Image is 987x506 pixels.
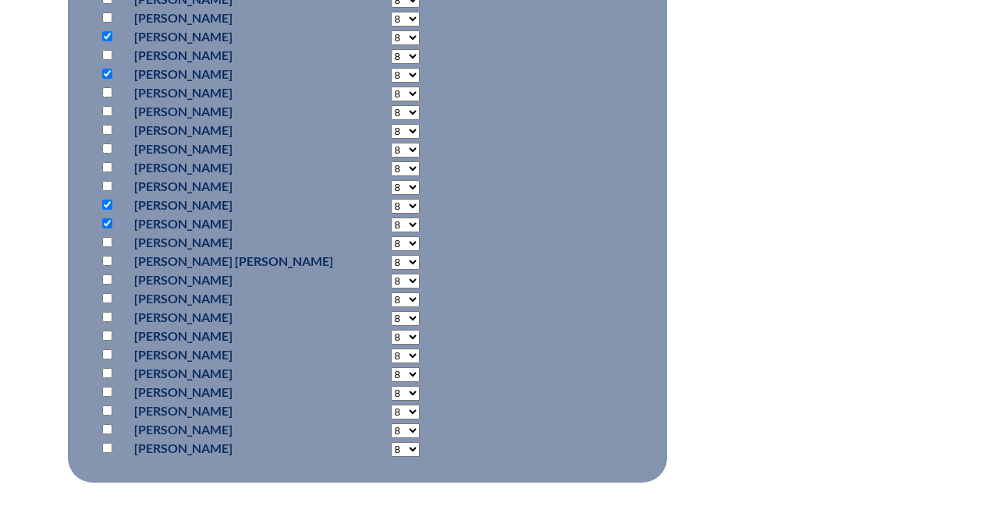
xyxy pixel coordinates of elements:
[134,83,333,102] p: [PERSON_NAME]
[134,214,333,233] p: [PERSON_NAME]
[134,158,333,177] p: [PERSON_NAME]
[134,121,333,140] p: [PERSON_NAME]
[134,65,333,83] p: [PERSON_NAME]
[134,383,333,402] p: [PERSON_NAME]
[134,327,333,345] p: [PERSON_NAME]
[134,364,333,383] p: [PERSON_NAME]
[134,402,333,420] p: [PERSON_NAME]
[134,420,333,439] p: [PERSON_NAME]
[134,177,333,196] p: [PERSON_NAME]
[134,289,333,308] p: [PERSON_NAME]
[134,9,333,27] p: [PERSON_NAME]
[134,345,333,364] p: [PERSON_NAME]
[134,140,333,158] p: [PERSON_NAME]
[134,196,333,214] p: [PERSON_NAME]
[134,102,333,121] p: [PERSON_NAME]
[134,271,333,289] p: [PERSON_NAME]
[134,233,333,252] p: [PERSON_NAME]
[134,252,333,271] p: [PERSON_NAME] [PERSON_NAME]
[134,439,333,458] p: [PERSON_NAME]
[134,308,333,327] p: [PERSON_NAME]
[134,46,333,65] p: [PERSON_NAME]
[134,27,333,46] p: [PERSON_NAME]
